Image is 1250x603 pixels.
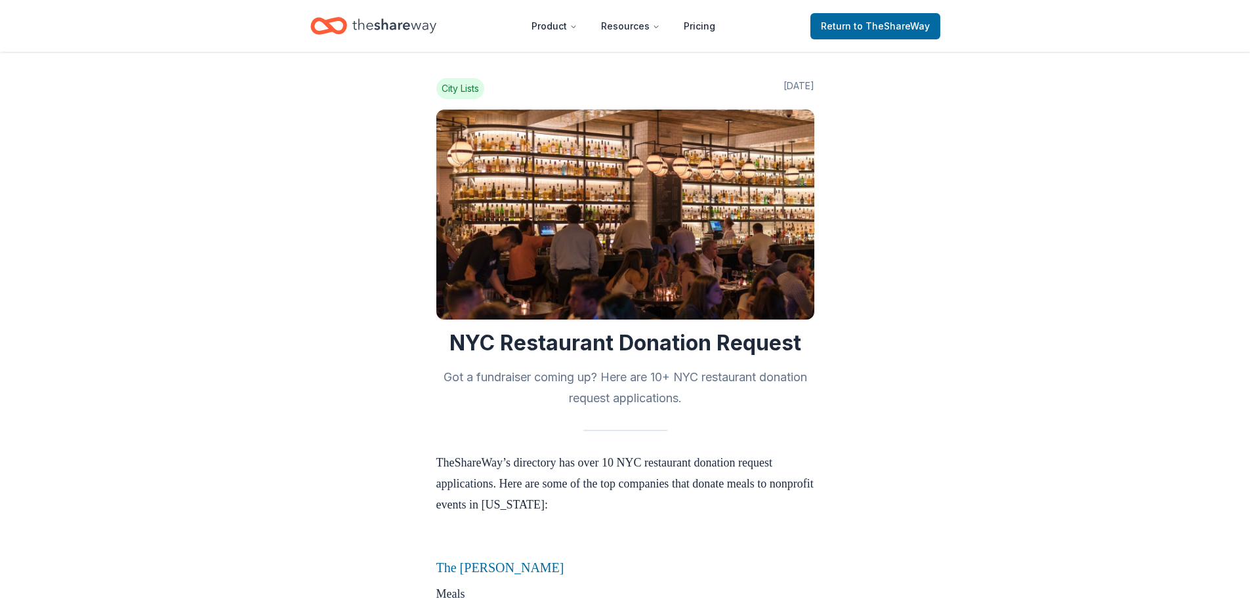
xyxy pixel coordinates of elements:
[436,110,814,320] img: Image for NYC Restaurant Donation Request
[436,452,814,515] p: TheShareWay’s directory has over 10 NYC restaurant donation request applications. Here are some o...
[521,10,726,41] nav: Main
[783,78,814,99] span: [DATE]
[436,560,564,575] a: The [PERSON_NAME]
[436,367,814,409] h2: Got a fundraiser coming up? Here are 10+ NYC restaurant donation request applications.
[436,330,814,356] h1: NYC Restaurant Donation Request
[854,20,930,31] span: to TheShareWay
[821,18,930,34] span: Return
[673,13,726,39] a: Pricing
[810,13,940,39] a: Returnto TheShareWay
[521,13,588,39] button: Product
[436,78,484,99] span: City Lists
[310,10,436,41] a: Home
[591,13,671,39] button: Resources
